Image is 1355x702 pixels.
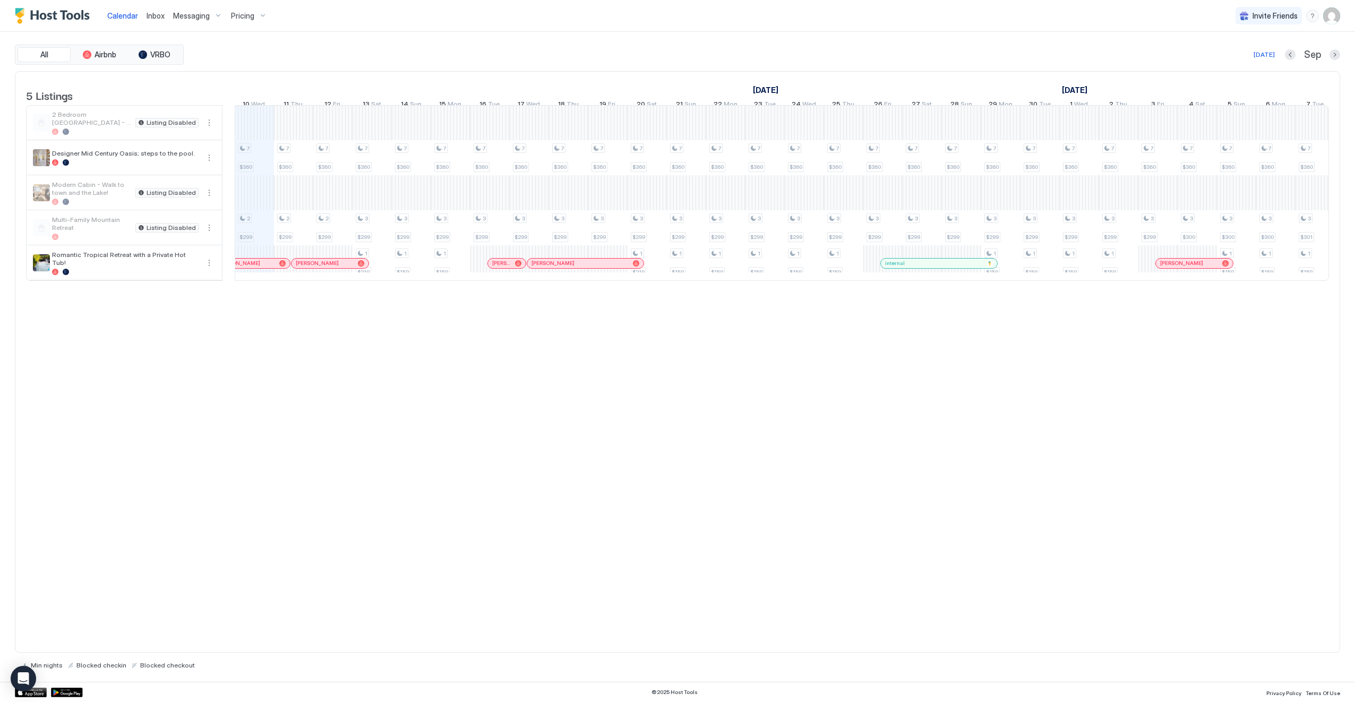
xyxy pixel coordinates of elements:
span: 15 [439,100,446,111]
span: $300 [1182,234,1195,241]
span: $360 [593,164,606,170]
button: Airbnb [73,47,126,62]
span: 3 [1308,215,1311,222]
span: 1 [1268,250,1271,257]
a: September 23, 2025 [751,98,778,113]
span: 29 [989,100,997,111]
span: Thu [290,100,303,111]
span: 3 [640,215,643,222]
span: $159 [1300,269,1313,276]
span: 22 [714,100,722,111]
span: Multi-Family Mountain Retreat [52,216,131,232]
span: 7 [679,145,682,152]
span: Wed [526,100,540,111]
a: September 18, 2025 [555,98,581,113]
div: menu [203,221,216,234]
span: 1 [1072,250,1075,257]
span: 7 [443,145,446,152]
span: 7 [836,145,839,152]
button: More options [203,221,216,234]
div: [DATE] [1254,50,1275,59]
span: VRBO [150,50,170,59]
span: 7 [915,145,917,152]
span: $159 [672,269,684,276]
span: 7 [247,145,250,152]
a: September 10, 2025 [240,98,268,113]
span: 17 [518,100,525,111]
span: 7 [365,145,367,152]
span: 7 [483,145,485,152]
span: Sep [1304,49,1321,61]
span: Fri [608,100,615,111]
span: 7 [1033,145,1035,152]
span: 27 [912,100,920,111]
span: 2 [1109,100,1113,111]
span: © 2025 Host Tools [651,689,698,696]
a: September 11, 2025 [281,98,305,113]
span: 7 [1072,145,1075,152]
span: $159 [1104,269,1116,276]
span: Romantic Tropical Retreat with a Private Hot Tub! [52,251,199,267]
span: $360 [947,164,959,170]
span: 5 [1228,100,1232,111]
span: $159 [1025,269,1037,276]
span: $299 [279,234,291,241]
span: [PERSON_NAME] [296,260,339,267]
a: September 21, 2025 [673,98,699,113]
a: App Store [15,688,47,697]
div: menu [1306,10,1319,22]
span: Wed [1074,100,1088,111]
span: 1 [1229,250,1232,257]
button: More options [203,256,216,269]
a: September 24, 2025 [789,98,819,113]
span: 3 [561,215,564,222]
span: $299 [357,234,370,241]
span: 13 [363,100,370,111]
span: 2 [325,215,329,222]
span: $360 [357,164,370,170]
span: $299 [986,234,999,241]
span: Thu [842,100,854,111]
span: $360 [868,164,881,170]
span: 1 [718,250,721,257]
span: $299 [632,234,645,241]
span: 4 [1189,100,1194,111]
span: $159 [790,269,802,276]
a: Google Play Store [51,688,83,697]
span: Sat [647,100,657,111]
a: Terms Of Use [1306,687,1340,698]
span: $159 [397,269,409,276]
span: $159 [829,269,841,276]
a: September 30, 2025 [1026,98,1053,113]
span: Pricing [231,11,254,21]
span: Sun [684,100,696,111]
span: Designer Mid Century Oasis; steps to the pool. [52,149,199,157]
span: Wed [251,100,265,111]
span: 7 [1111,145,1114,152]
span: Privacy Policy [1266,690,1301,696]
a: October 4, 2025 [1186,98,1208,113]
span: 19 [599,100,606,111]
button: More options [203,186,216,199]
span: [PERSON_NAME] [1160,260,1203,267]
a: October 1, 2025 [1059,82,1090,98]
span: 7 [325,145,328,152]
span: 3 [404,215,407,222]
span: Blocked checkin [76,661,126,669]
span: 3 [522,215,525,222]
span: 23 [754,100,762,111]
span: $219 [632,269,645,276]
span: 3 [876,215,879,222]
a: September 29, 2025 [986,98,1015,113]
span: 3 [679,215,682,222]
span: $159 [750,269,762,276]
span: 14 [401,100,408,111]
span: 10 [243,100,250,111]
span: 3 [1268,215,1272,222]
span: 2 Bedroom [GEOGRAPHIC_DATA] - Walk to town and the lake [52,110,131,126]
span: 11 [284,100,289,111]
button: [DATE] [1252,48,1276,61]
span: $360 [672,164,684,170]
span: Wed [802,100,816,111]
